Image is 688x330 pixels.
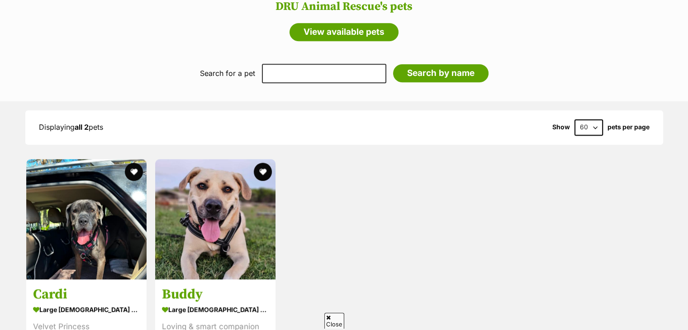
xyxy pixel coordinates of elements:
span: Displaying pets [39,123,103,132]
img: Buddy [155,159,275,279]
span: Show [552,123,570,131]
h3: Cardi [33,286,140,303]
h3: Buddy [162,286,269,303]
strong: all 2 [75,123,89,132]
label: pets per page [607,123,650,131]
input: Search by name [393,64,489,82]
a: View available pets [289,23,399,41]
button: favourite [254,163,272,181]
div: large [DEMOGRAPHIC_DATA] Dog [33,303,140,316]
img: Cardi [26,159,147,279]
button: favourite [125,163,143,181]
div: large [DEMOGRAPHIC_DATA] Dog [162,303,269,316]
label: Search for a pet [200,69,255,77]
span: Close [324,313,344,329]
